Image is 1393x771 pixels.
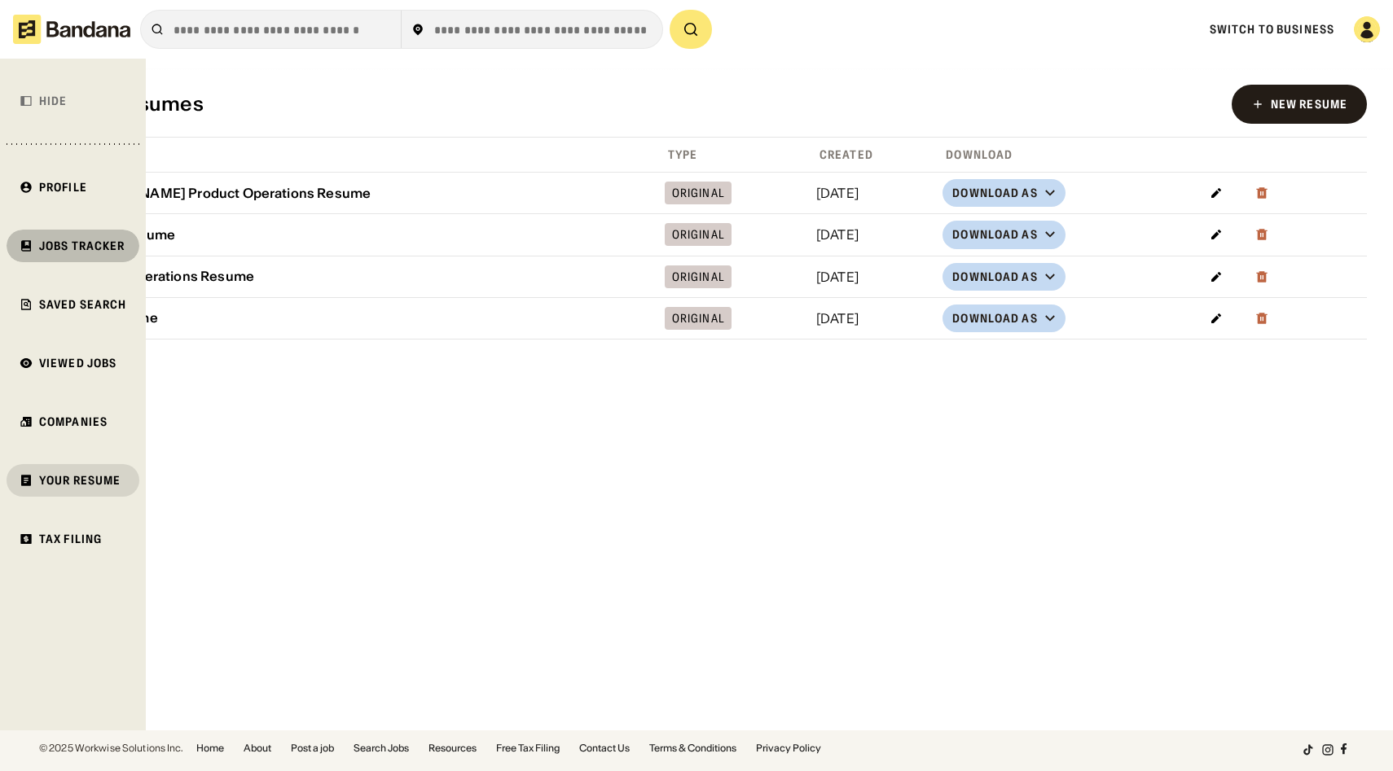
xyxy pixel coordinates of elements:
[291,743,334,753] a: Post a job
[816,270,929,283] div: [DATE]
[496,743,560,753] a: Free Tax Filing
[649,743,736,753] a: Terms & Conditions
[39,743,183,753] div: © 2025 Workwise Solutions Inc.
[39,182,87,193] div: Profile
[672,229,724,240] div: Original
[7,405,139,438] a: Companies
[72,227,652,243] div: General resume
[1210,22,1334,37] a: Switch to Business
[196,743,224,753] a: Home
[39,299,126,310] div: Saved Search
[756,743,821,753] a: Privacy Policy
[813,147,873,162] div: Created
[579,743,630,753] a: Contact Us
[672,313,724,324] div: Original
[72,310,652,326] div: Data Resume
[816,312,929,325] div: [DATE]
[7,288,139,321] a: Saved Search
[13,15,130,44] img: Bandana logotype
[72,186,652,201] div: [PERSON_NAME] Product Operations Resume
[952,269,1037,284] div: Download as
[952,227,1037,242] div: Download as
[7,523,139,555] a: Tax Filing
[952,311,1037,326] div: Download as
[7,171,139,204] a: Profile
[39,475,121,486] div: Your Resume
[952,186,1037,200] div: Download as
[39,357,116,369] div: Viewed Jobs
[39,416,108,427] div: Companies
[7,347,139,379] a: Viewed Jobs
[672,187,724,199] div: Original
[354,743,409,753] a: Search Jobs
[428,743,477,753] a: Resources
[39,95,67,107] div: Hide
[1271,99,1347,110] div: New Resume
[939,147,1013,162] div: Download
[72,269,652,284] div: Product Operations Resume
[39,533,102,545] div: Tax Filing
[244,743,271,753] a: About
[7,230,139,262] a: Jobs Tracker
[816,186,929,199] div: [DATE]
[39,240,125,252] div: Jobs Tracker
[816,228,929,241] div: [DATE]
[661,147,697,162] div: Type
[672,271,724,283] div: Original
[7,464,139,497] a: Your Resume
